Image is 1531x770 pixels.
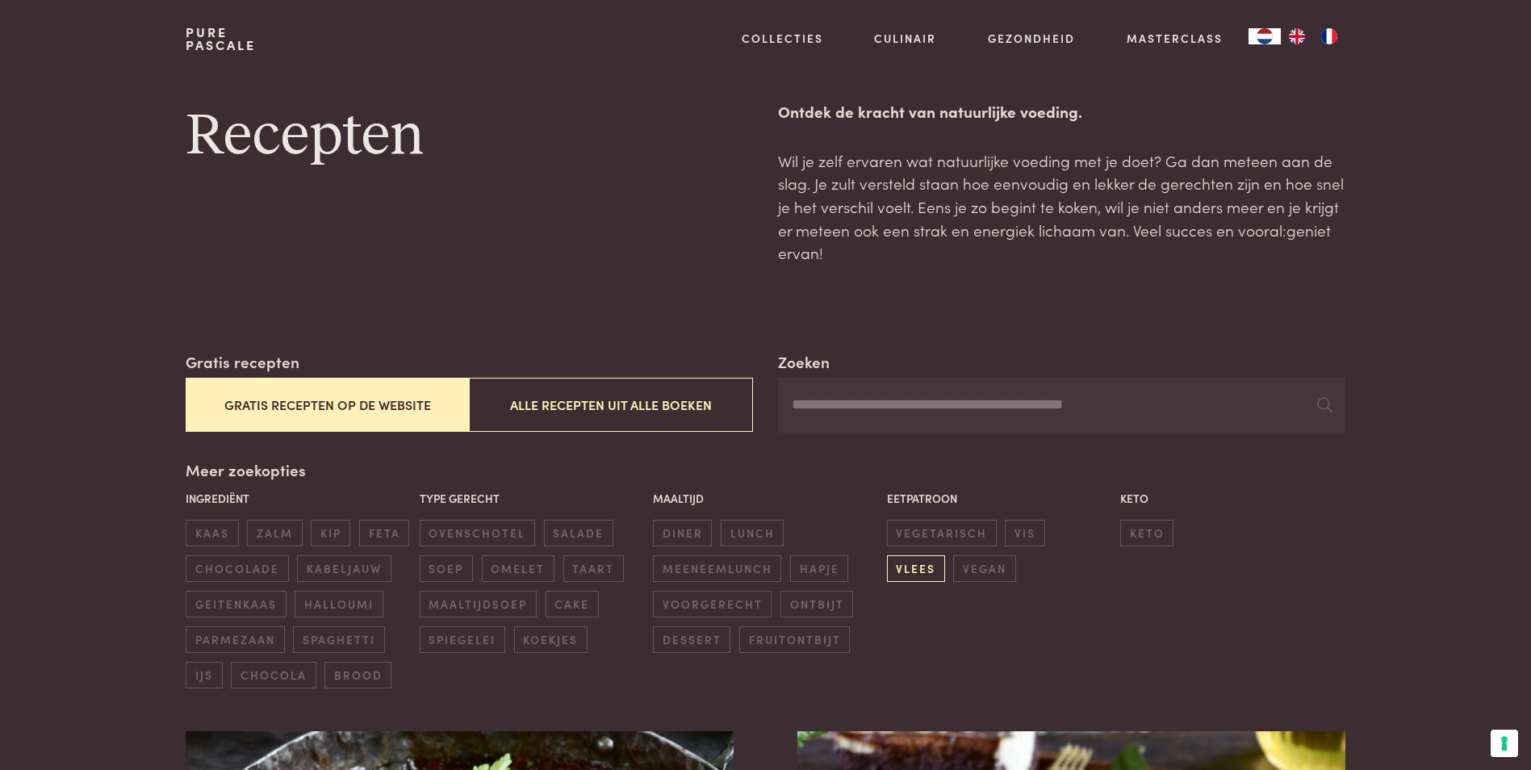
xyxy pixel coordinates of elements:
span: lunch [721,520,784,546]
label: Zoeken [778,350,830,374]
span: vegetarisch [887,520,997,546]
a: EN [1281,28,1313,44]
span: koekjes [514,626,588,653]
span: vegan [953,555,1015,582]
strong: Ontdek de kracht van natuurlijke voeding. [778,100,1082,122]
a: Culinair [874,30,936,47]
span: brood [324,662,391,688]
p: Maaltijd [653,490,878,507]
span: maaltijdsoep [420,591,537,617]
p: Ingrediënt [186,490,411,507]
button: Gratis recepten op de website [186,378,469,432]
p: Eetpatroon [887,490,1112,507]
span: chocola [231,662,316,688]
span: voorgerecht [653,591,772,617]
span: halloumi [295,591,383,617]
span: zalm [247,520,302,546]
a: NL [1249,28,1281,44]
a: FR [1313,28,1345,44]
span: omelet [482,555,554,582]
a: Gezondheid [988,30,1075,47]
span: ijs [186,662,222,688]
a: PurePascale [186,26,256,52]
span: parmezaan [186,626,284,653]
button: Uw voorkeuren voor toestemming voor trackingtechnologieën [1491,730,1518,757]
span: ontbijt [780,591,853,617]
span: keto [1120,520,1173,546]
ul: Language list [1281,28,1345,44]
p: Keto [1120,490,1345,507]
span: diner [653,520,712,546]
a: Collecties [742,30,823,47]
div: Language [1249,28,1281,44]
span: geitenkaas [186,591,286,617]
span: soep [420,555,473,582]
label: Gratis recepten [186,350,299,374]
a: Masterclass [1127,30,1223,47]
span: spaghetti [293,626,384,653]
span: chocolade [186,555,288,582]
aside: Language selected: Nederlands [1249,28,1345,44]
span: fruitontbijt [739,626,850,653]
span: spiegelei [420,626,505,653]
span: feta [359,520,409,546]
span: dessert [653,626,730,653]
span: kabeljauw [297,555,391,582]
button: Alle recepten uit alle boeken [469,378,752,432]
span: salade [544,520,613,546]
span: taart [563,555,624,582]
span: kaas [186,520,238,546]
h1: Recepten [186,100,752,173]
span: cake [546,591,599,617]
p: Type gerecht [420,490,645,507]
span: hapje [790,555,848,582]
span: ovenschotel [420,520,535,546]
span: kip [311,520,350,546]
span: vlees [887,555,945,582]
span: vis [1005,520,1044,546]
p: Wil je zelf ervaren wat natuurlijke voeding met je doet? Ga dan meteen aan de slag. Je zult verst... [778,149,1345,265]
span: meeneemlunch [653,555,781,582]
